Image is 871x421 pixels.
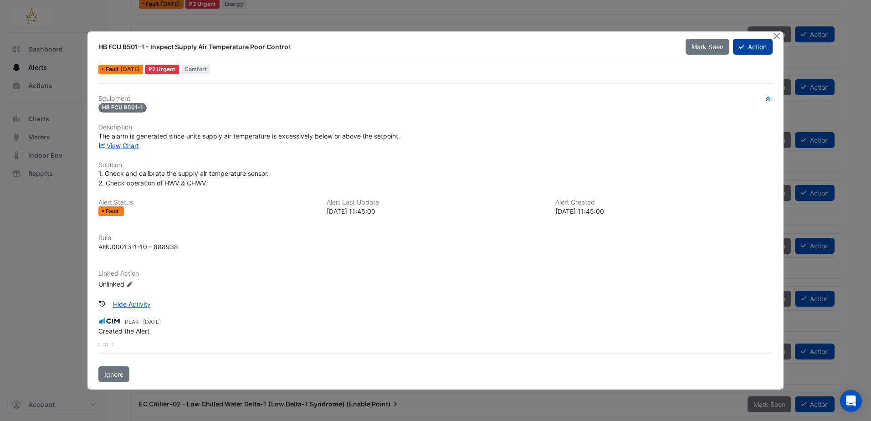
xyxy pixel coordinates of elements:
h6: Alert Status [98,199,316,206]
div: AHU00013-1-10 - 888938 [98,242,178,252]
fa-icon: Edit Linked Action [126,281,133,288]
h6: Description [98,123,773,131]
span: 2025-03-18 15:33:50 [143,318,161,325]
div: Open Intercom Messenger [840,390,862,412]
h6: Alert Created [555,199,773,206]
div: Unlinked [98,279,208,289]
h6: Rule [98,234,773,242]
div: HB FCU B501-1 - Inspect Supply Air Temperature Poor Control [98,42,674,51]
h6: Solution [98,161,773,169]
a: View Chart [98,142,139,149]
span: Created the Alert [98,327,149,335]
button: Action [733,39,773,55]
div: [DATE] 11:45:00 [555,206,773,216]
span: Fault [106,67,121,72]
span: Comfort [181,65,210,74]
span: Ignore [104,370,123,378]
span: 1. Check and calibrate the supply air temperature sensor. 2. Check operation of HWV & CHWV. [98,169,269,187]
span: Tue 18-Mar-2025 11:45 GMT [121,66,140,72]
span: The alarm is generated since units supply air temperature is excessively below or above the setpo... [98,132,400,140]
button: Hide Activity [107,296,157,312]
span: HB FCU B501-1 [98,103,147,113]
h6: Equipment [98,95,773,103]
h6: Linked Action [98,270,773,277]
button: Ignore [98,366,129,382]
button: Mark Seen [686,39,729,55]
small: PEAK - [125,318,161,326]
div: [DATE] 11:45:00 [327,206,544,216]
img: CIM [98,316,121,326]
h6: Alert Last Update [327,199,544,206]
span: Fault [106,209,121,214]
span: Mark Seen [692,43,723,51]
div: P2 Urgent [145,65,179,74]
button: Close [772,31,782,41]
